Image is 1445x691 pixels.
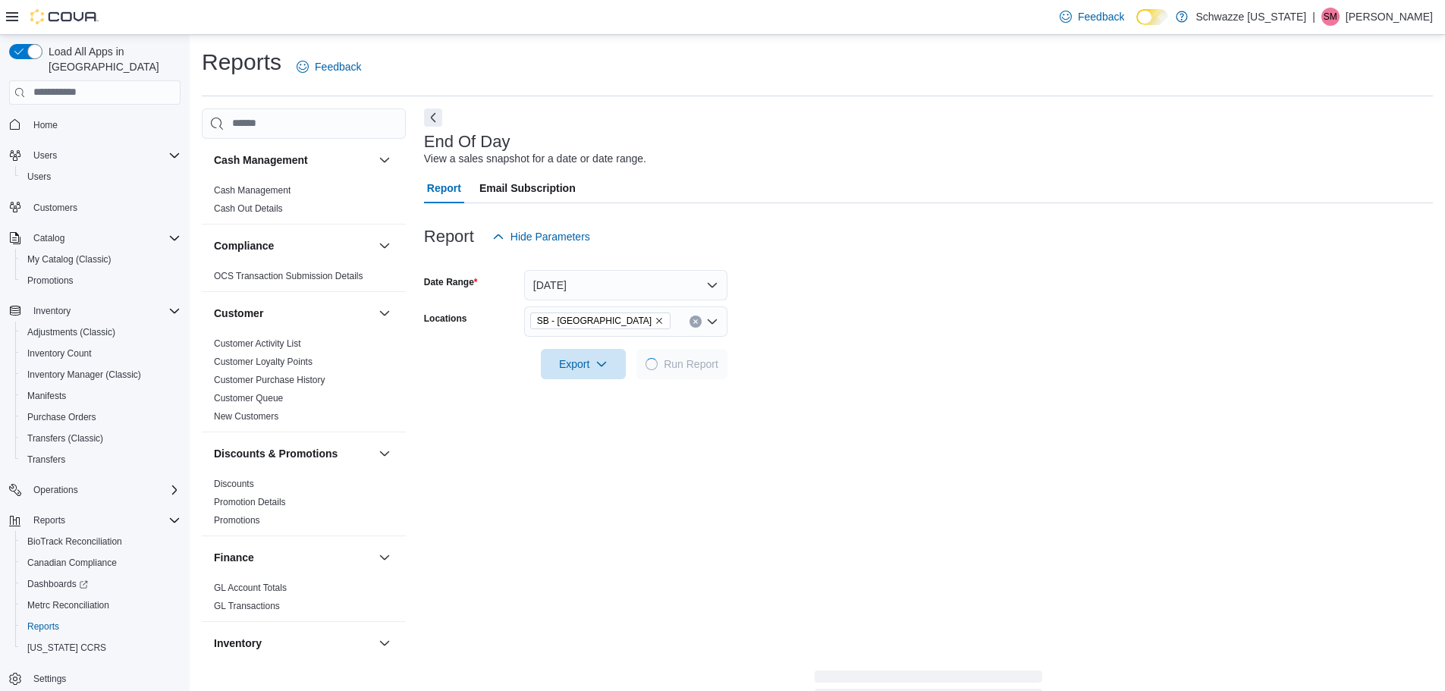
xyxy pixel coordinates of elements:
span: Settings [27,669,181,688]
span: Catalog [33,232,64,244]
span: New Customers [214,410,278,422]
span: Customer Loyalty Points [214,356,313,368]
span: Export [550,349,617,379]
a: Purchase Orders [21,408,102,426]
span: BioTrack Reconciliation [27,536,122,548]
a: Dashboards [15,573,187,595]
span: Users [21,168,181,186]
button: Manifests [15,385,187,407]
div: Cash Management [202,181,406,224]
button: Metrc Reconciliation [15,595,187,616]
a: GL Transactions [214,601,280,611]
span: Promotions [214,514,260,526]
h3: Report [424,228,474,246]
div: Compliance [202,267,406,291]
button: Inventory Manager (Classic) [15,364,187,385]
button: Reports [15,616,187,637]
button: Reports [3,510,187,531]
span: Customers [27,198,181,217]
button: Discounts & Promotions [375,444,394,463]
span: Users [33,149,57,162]
span: Inventory Manager (Classic) [27,369,141,381]
a: BioTrack Reconciliation [21,532,128,551]
span: Purchase Orders [21,408,181,426]
button: Transfers (Classic) [15,428,187,449]
a: Inventory Count [21,344,98,363]
div: Customer [202,335,406,432]
span: Feedback [1078,9,1124,24]
span: Catalog [27,229,181,247]
span: Customer Activity List [214,338,301,350]
a: [US_STATE] CCRS [21,639,112,657]
h3: Customer [214,306,263,321]
a: Feedback [291,52,367,82]
span: My Catalog (Classic) [21,250,181,269]
span: Purchase Orders [27,411,96,423]
span: Inventory Count [27,347,92,360]
span: My Catalog (Classic) [27,253,112,265]
label: Locations [424,313,467,325]
button: Finance [214,550,372,565]
button: [US_STATE] CCRS [15,637,187,658]
button: Clear input [690,316,702,328]
a: Customers [27,199,83,217]
span: GL Account Totals [214,582,287,594]
span: Email Subscription [479,173,576,203]
button: Reports [27,511,71,529]
button: Compliance [214,238,372,253]
button: Customer [214,306,372,321]
h3: Cash Management [214,152,308,168]
button: Settings [3,667,187,689]
span: Transfers [21,451,181,469]
span: Inventory [27,302,181,320]
div: Sarah McDole [1321,8,1340,26]
span: SB - [GEOGRAPHIC_DATA] [537,313,652,328]
button: Cash Management [214,152,372,168]
span: Inventory Count [21,344,181,363]
span: Metrc Reconciliation [27,599,109,611]
button: Cash Management [375,151,394,169]
span: Promotion Details [214,496,286,508]
span: Reports [27,511,181,529]
span: Reports [27,620,59,633]
button: Operations [27,481,84,499]
button: LoadingRun Report [636,349,727,379]
span: Feedback [315,59,361,74]
span: Inventory [33,305,71,317]
span: Operations [27,481,181,499]
a: Users [21,168,57,186]
span: Transfers [27,454,65,466]
div: Finance [202,579,406,621]
a: Transfers (Classic) [21,429,109,448]
p: [PERSON_NAME] [1346,8,1433,26]
a: Customer Queue [214,393,283,404]
span: Cash Out Details [214,203,283,215]
span: Transfers (Classic) [27,432,103,444]
button: Purchase Orders [15,407,187,428]
span: Load All Apps in [GEOGRAPHIC_DATA] [42,44,181,74]
a: Customer Purchase History [214,375,325,385]
span: Users [27,146,181,165]
span: Promotions [27,275,74,287]
a: Canadian Compliance [21,554,123,572]
span: Home [33,119,58,131]
label: Date Range [424,276,478,288]
span: Reports [33,514,65,526]
a: OCS Transaction Submission Details [214,271,363,281]
span: SM [1324,8,1337,26]
img: Cova [30,9,99,24]
a: Customer Loyalty Points [214,356,313,367]
button: My Catalog (Classic) [15,249,187,270]
p: | [1312,8,1315,26]
span: Canadian Compliance [27,557,117,569]
button: Finance [375,548,394,567]
p: Schwazze [US_STATE] [1195,8,1306,26]
a: Manifests [21,387,72,405]
button: Promotions [15,270,187,291]
span: Manifests [27,390,66,402]
h3: Discounts & Promotions [214,446,338,461]
span: Transfers (Classic) [21,429,181,448]
span: BioTrack Reconciliation [21,532,181,551]
a: Settings [27,670,72,688]
span: GL Transactions [214,600,280,612]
